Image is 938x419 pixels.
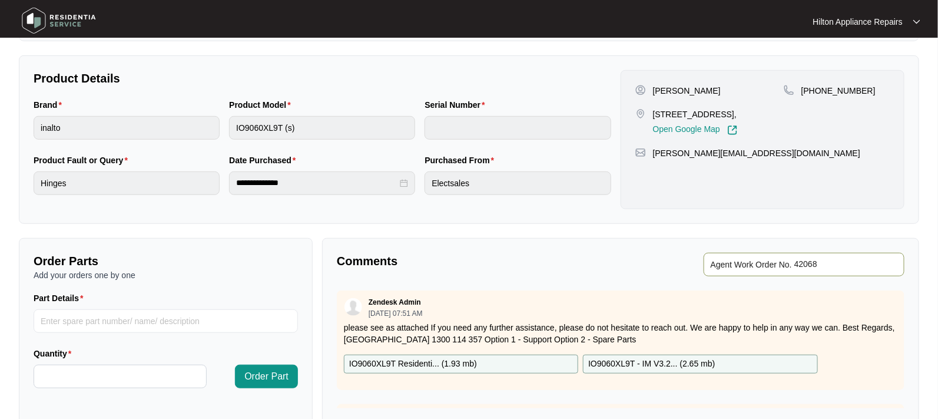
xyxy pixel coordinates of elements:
[653,125,738,136] a: Open Google Map
[784,85,794,95] img: map-pin
[235,365,298,388] button: Order Part
[34,253,298,269] p: Order Parts
[425,171,611,195] input: Purchased From
[635,85,646,95] img: user-pin
[425,99,489,111] label: Serial Number
[34,99,67,111] label: Brand
[34,171,220,195] input: Product Fault or Query
[18,3,100,38] img: residentia service logo
[369,298,421,307] p: Zendesk Admin
[34,70,611,87] p: Product Details
[34,154,132,166] label: Product Fault or Query
[813,16,903,28] p: Hilton Appliance Repairs
[425,116,611,140] input: Serial Number
[913,19,920,25] img: dropdown arrow
[425,154,499,166] label: Purchased From
[229,116,415,140] input: Product Model
[34,365,206,388] input: Quantity
[349,358,477,371] p: IO9060XL9T Residenti... ( 1.93 mb )
[653,85,721,97] p: [PERSON_NAME]
[727,125,738,136] img: Link-External
[236,177,397,189] input: Date Purchased
[369,310,423,317] p: [DATE] 07:51 AM
[34,116,220,140] input: Brand
[229,99,296,111] label: Product Model
[34,309,298,333] input: Part Details
[344,322,897,345] p: please see as attached If you need any further assistance, please do not hesitate to reach out. W...
[337,253,612,269] p: Comments
[653,147,860,159] p: [PERSON_NAME][EMAIL_ADDRESS][DOMAIN_NAME]
[229,154,300,166] label: Date Purchased
[244,369,289,384] span: Order Part
[653,108,738,120] p: [STREET_ADDRESS],
[588,358,715,371] p: IO9060XL9T - IM V3.2... ( 2.65 mb )
[711,258,792,272] span: Agent Work Order No.
[34,292,88,304] label: Part Details
[635,147,646,158] img: map-pin
[34,269,298,281] p: Add your orders one by one
[635,108,646,119] img: map-pin
[34,348,76,359] label: Quantity
[801,85,876,97] p: [PHONE_NUMBER]
[794,258,897,272] input: Add Agent Work Order No.
[344,298,362,316] img: user.svg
